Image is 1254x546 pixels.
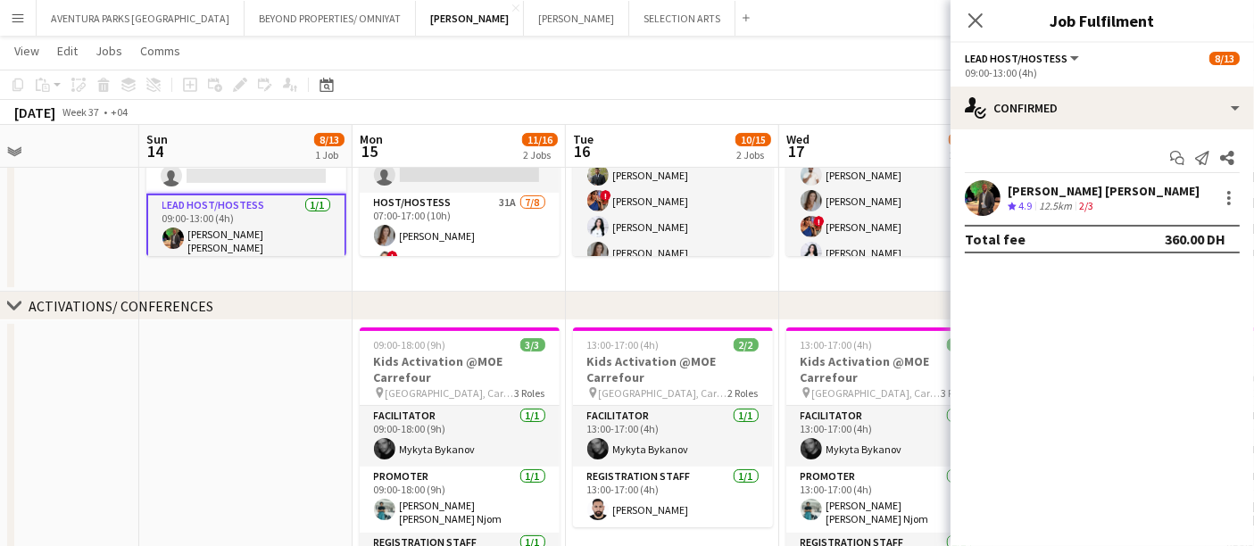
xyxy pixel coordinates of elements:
span: 11/16 [949,133,984,146]
span: 2 Roles [728,386,759,400]
span: 3 Roles [942,386,972,400]
div: 2 Jobs [736,148,770,161]
span: 8/13 [314,133,345,146]
span: 4.9 [1018,199,1032,212]
span: [GEOGRAPHIC_DATA], Carrefour [812,386,942,400]
span: [GEOGRAPHIC_DATA], Carrefour [386,386,515,400]
h3: Job Fulfilment [951,9,1254,32]
span: Sun [146,131,168,147]
span: 8/13 [1209,52,1240,65]
div: ACTIVATIONS/ CONFERENCES [29,297,213,315]
app-card-role: Host/Hostess7/807:00-16:00 (9h)![PERSON_NAME]![PERSON_NAME][PERSON_NAME][PERSON_NAME][PERSON_NAME... [786,54,986,296]
app-card-role: Host/Hostess7/807:00-16:00 (9h)![PERSON_NAME]![PERSON_NAME][PERSON_NAME][PERSON_NAME]![PERSON_NAM... [573,54,773,296]
button: SELECTION ARTS [629,1,735,36]
div: 12.5km [1035,199,1075,214]
div: Total fee [965,230,1026,248]
app-card-role: Lead Host/Hostess1/109:00-13:00 (4h)[PERSON_NAME] [PERSON_NAME] [146,194,346,263]
span: Edit [57,43,78,59]
button: Lead Host/Hostess [965,52,1082,65]
span: 3/3 [520,338,545,352]
app-card-role: Registration Staff1/113:00-17:00 (4h)[PERSON_NAME] [573,467,773,527]
app-card-role: Facilitator1/109:00-18:00 (9h)Mykyta Bykanov [360,406,560,467]
span: 3 Roles [515,386,545,400]
button: [PERSON_NAME] [524,1,629,36]
div: 2 Jobs [523,148,557,161]
span: 16 [570,141,594,161]
div: 2 Jobs [950,148,984,161]
span: Tue [573,131,594,147]
span: ! [387,251,398,261]
span: 13:00-17:00 (4h) [587,338,660,352]
span: 09:00-18:00 (9h) [374,338,446,352]
span: Week 37 [59,105,104,119]
span: 11/16 [522,133,558,146]
h3: Kids Activation @MOE Carrefour [573,353,773,385]
a: Jobs [88,39,129,62]
a: View [7,39,46,62]
span: Wed [786,131,810,147]
span: Mon [360,131,383,147]
span: View [14,43,39,59]
a: Comms [133,39,187,62]
div: Confirmed [951,87,1254,129]
app-card-role: Promoter1/113:00-17:00 (4h)[PERSON_NAME] [PERSON_NAME] Njom [786,467,986,533]
span: 14 [144,141,168,161]
app-job-card: 13:00-17:00 (4h)2/2Kids Activation @MOE Carrefour [GEOGRAPHIC_DATA], Carrefour2 RolesFacilitator1... [573,327,773,527]
span: Jobs [96,43,122,59]
button: AVENTURA PARKS [GEOGRAPHIC_DATA] [37,1,245,36]
span: 13:00-17:00 (4h) [801,338,873,352]
span: 3/3 [947,338,972,352]
div: 360.00 DH [1165,230,1225,248]
a: Edit [50,39,85,62]
button: BEYOND PROPERTIES/ OMNIYAT [245,1,416,36]
span: 15 [357,141,383,161]
span: [GEOGRAPHIC_DATA], Carrefour [599,386,728,400]
span: 2/2 [734,338,759,352]
button: [PERSON_NAME] [416,1,524,36]
span: 10/15 [735,133,771,146]
h3: Kids Activation @MOE Carrefour [786,353,986,385]
span: ! [601,190,611,201]
span: Lead Host/Hostess [965,52,1067,65]
div: +04 [111,105,128,119]
div: 1 Job [315,148,344,161]
div: [DATE] [14,103,55,121]
h3: Kids Activation @MOE Carrefour [360,353,560,385]
span: Comms [140,43,180,59]
app-card-role: Promoter1/109:00-18:00 (9h)[PERSON_NAME] [PERSON_NAME] Njom [360,467,560,533]
app-card-role: Host/Hostess31A7/807:00-17:00 (10h)[PERSON_NAME]![PERSON_NAME] [360,193,560,434]
div: [PERSON_NAME] [PERSON_NAME] [1008,183,1200,199]
div: 09:00-13:00 (4h) [965,66,1240,79]
app-card-role: Facilitator1/113:00-17:00 (4h)Mykyta Bykanov [786,406,986,467]
app-card-role: Facilitator1/113:00-17:00 (4h)Mykyta Bykanov [573,406,773,467]
app-skills-label: 2/3 [1079,199,1093,212]
span: 17 [784,141,810,161]
span: ! [814,216,825,227]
